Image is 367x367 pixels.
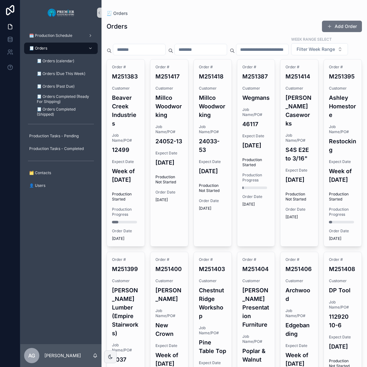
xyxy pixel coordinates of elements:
[285,65,313,70] span: Order #
[155,158,183,167] h4: [DATE]
[155,278,183,283] span: Customer
[32,55,98,67] a: 🧾 Orders (calendar)
[329,257,357,262] span: Order #
[199,257,226,262] span: Order #
[199,206,226,211] span: [DATE]
[285,286,313,303] h4: Archwood
[199,198,226,203] span: Order Date
[242,157,270,167] span: Production Started
[24,30,98,41] a: 🗓️ Production Schedule
[285,146,313,163] h4: S4S E2E to 3/16"
[199,265,226,273] h4: M251403
[155,86,183,91] span: Customer
[329,228,357,234] span: Order Date
[155,308,183,318] span: Job Name/PO#
[329,286,357,295] h4: DP Tool
[242,194,270,199] span: Order Date
[329,86,357,91] span: Customer
[155,286,183,303] h4: [PERSON_NAME]
[24,130,98,142] a: Production Tasks - Pending
[324,59,362,247] a: Order #M251395CustomerAshley HomestoreJob Name/PO#RestockingExpect DateWeek of [DATE]Production S...
[112,257,140,262] span: Order #
[20,25,102,200] div: scrollable content
[329,192,357,202] span: Production Started
[155,257,183,262] span: Order #
[329,312,357,330] h4: 112920 10-6
[112,192,140,202] span: Production Started
[199,286,226,320] h4: Chestnut Ridge Workshop
[155,343,183,348] span: Expect Date
[28,352,35,359] span: AG
[242,202,270,207] span: [DATE]
[242,141,270,150] h4: [DATE]
[37,84,75,89] span: 🧾 Orders (Past Due)
[155,137,183,146] h4: 24052-13
[329,278,357,283] span: Customer
[242,120,270,128] h4: 46117
[155,65,183,70] span: Order #
[29,146,84,151] span: Production Tasks - Completed
[329,167,357,184] h4: Week of [DATE]
[112,207,140,217] span: Production Progress
[285,257,313,262] span: Order #
[242,107,270,117] span: Job Name/PO#
[237,59,275,247] a: Order #M251387CustomerWegmansJob Name/PO#46117Expect Date[DATE]Production StartedProduction Progr...
[112,133,140,143] span: Job Name/PO#
[285,175,313,184] h4: [DATE]
[24,180,98,191] a: 👤 Users
[44,352,81,359] p: [PERSON_NAME]
[199,137,226,154] h4: 24033-53
[297,46,335,52] span: Filter Week Range
[199,72,226,81] h4: M251418
[285,207,313,212] span: Order Date
[150,59,188,247] a: Order #M251417CustomerMillco WoodworkingJob Name/PO#24052-13Expect Date[DATE]Production Not Start...
[242,278,270,283] span: Customer
[37,58,74,64] span: 🧾 Orders (calendar)
[107,22,128,31] h1: Orders
[155,72,183,81] h4: M251417
[329,72,357,81] h4: M251395
[112,355,140,364] h4: 4037
[155,197,183,202] span: [DATE]
[329,335,357,340] span: Expect Date
[329,236,357,241] span: [DATE]
[329,137,357,154] h4: Restocking
[112,236,140,241] span: [DATE]
[199,360,226,365] span: Expect Date
[112,146,140,154] h4: 12499
[242,65,270,70] span: Order #
[242,72,270,81] h4: M251387
[112,265,140,273] h4: M251399
[329,65,357,70] span: Order #
[112,228,140,234] span: Order Date
[285,265,313,273] h4: M251406
[199,159,226,164] span: Expect Date
[155,265,183,273] h4: M251400
[285,93,313,128] h4: [PERSON_NAME] Caseworks
[24,143,98,154] a: Production Tasks - Completed
[29,33,72,38] span: 🗓️ Production Schedule
[47,8,75,18] img: App logo
[329,342,357,351] h4: [DATE]
[32,106,98,118] a: 🧾 Orders Completed (Shipped)
[155,190,183,195] span: Order Date
[329,93,357,119] h4: Ashley Homestore
[280,59,318,247] a: Order #M251414Customer[PERSON_NAME] CaseworksJob Name/PO#S4S E2E to 3/16"Expect Date[DATE]Product...
[112,343,140,353] span: Job Name/PO#
[155,93,183,119] h4: Millco Woodworking
[199,167,226,175] h4: [DATE]
[242,86,270,91] span: Customer
[107,59,145,247] a: Order #M251383CustomerBeaver Creek IndustriesJob Name/PO#12499Expect DateWeek of [DATE]Production...
[112,93,140,128] h4: Beaver Creek Industries
[285,133,313,143] span: Job Name/PO#
[242,173,270,183] span: Production Progress
[285,192,313,202] span: Production Not Started
[242,334,270,344] span: Job Name/PO#
[322,21,362,32] button: Add Order
[242,133,270,139] span: Expect Date
[285,86,313,91] span: Customer
[24,167,98,179] a: 🗂️ Contacts
[32,93,98,105] a: 🧾 Orders Completed (Ready For Shipping)
[112,86,140,91] span: Customer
